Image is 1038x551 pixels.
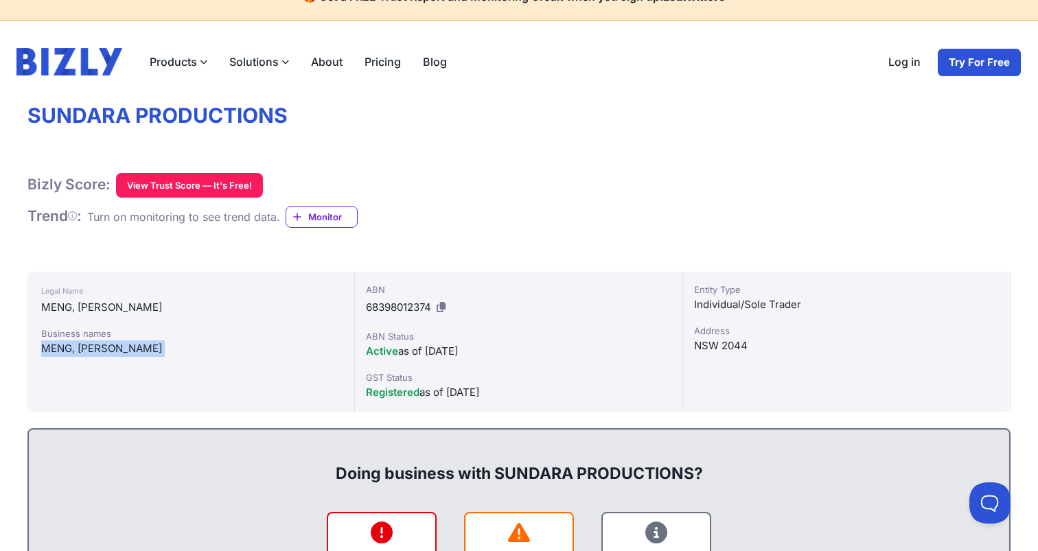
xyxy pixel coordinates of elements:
[41,299,341,316] div: MENG, [PERSON_NAME]
[412,48,458,75] a: Blog
[308,210,357,224] span: Monitor
[218,48,300,75] label: Solutions
[877,48,932,77] a: Log in
[139,48,218,75] label: Products
[27,103,1011,129] h1: SUNDARA PRODUCTIONS
[286,206,358,228] a: Monitor
[41,327,341,340] div: Business names
[694,338,999,354] div: NSW 2044
[41,340,341,357] div: MENG, [PERSON_NAME]
[354,48,412,75] a: Pricing
[87,209,280,225] div: Turn on monitoring to see trend data.
[300,48,354,75] a: About
[366,301,431,314] span: 68398012374
[43,441,995,484] div: Doing business with SUNDARA PRODUCTIONS?
[16,48,122,75] img: bizly_logo.svg
[41,283,341,299] div: Legal Name
[694,324,999,338] div: Address
[366,329,671,343] div: ABN Status
[366,344,398,357] span: Active
[366,384,671,401] div: as of [DATE]
[116,173,263,198] button: View Trust Score — It's Free!
[937,48,1022,77] a: Try For Free
[969,482,1011,524] iframe: Toggle Customer Support
[27,207,82,225] h1: Trend :
[366,371,671,384] div: GST Status
[27,176,111,194] h1: Bizly Score:
[366,283,671,296] div: ABN
[366,343,671,360] div: as of [DATE]
[694,296,999,313] div: Individual/Sole Trader
[694,283,999,296] div: Entity Type
[366,386,419,399] span: Registered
